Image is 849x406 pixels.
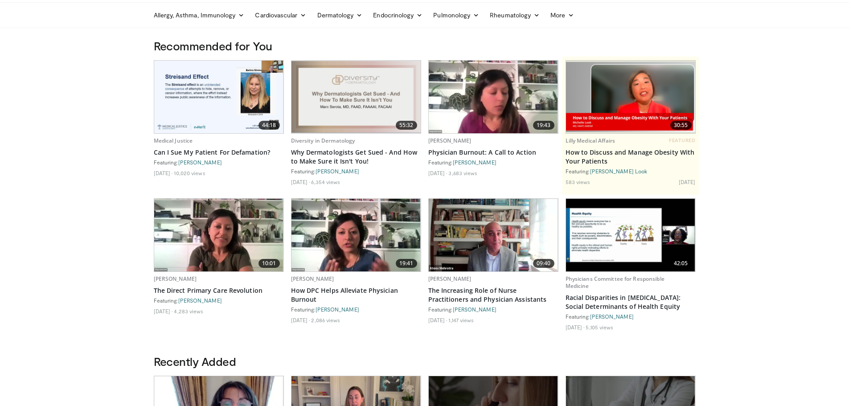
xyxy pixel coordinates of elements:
a: [PERSON_NAME] [453,159,496,165]
a: Racial Disparities in [MEDICAL_DATA]: Social Determinants of Health Equity [566,293,696,311]
img: aea6dead-6497-4510-ba71-490d46e5afc9.620x360_q85_upscale.jpg [566,199,695,271]
a: Physician Burnout: A Call to Action [428,148,558,157]
a: 44:18 [154,61,283,133]
div: Featuring: [154,159,284,166]
a: [PERSON_NAME] [178,159,222,165]
span: FEATURED [669,137,695,144]
li: 3,683 views [448,169,477,176]
li: [DATE] [679,178,696,185]
a: [PERSON_NAME] [428,137,472,144]
span: 09:40 [533,259,554,268]
div: Featuring: [154,297,284,304]
a: Pulmonology [428,6,484,24]
li: 583 views [566,178,591,185]
li: 4,283 views [174,308,203,315]
a: [PERSON_NAME] [291,275,334,283]
li: 5,105 views [586,324,613,331]
h3: Recommended for You [154,39,696,53]
li: 1,147 views [448,316,474,324]
a: Why Dermatologists Get Sued - And How to Make Sure it Isn't You! [291,148,421,166]
a: Dermatology [312,6,368,24]
li: [DATE] [291,178,310,185]
a: How to Discuss and Manage Obesity With Your Patients [566,148,696,166]
img: 8c03ed1f-ed96-42cb-9200-2a88a5e9b9ab.620x360_q85_upscale.jpg [291,199,421,271]
img: 50d22204-cc18-4df3-8da3-77ec835a907d.620x360_q85_upscale.jpg [154,61,283,133]
a: Diversity in Dermatology [291,137,355,144]
a: 09:40 [429,199,558,271]
div: Featuring: [566,313,696,320]
span: 19:41 [396,259,417,268]
span: 10:01 [258,259,280,268]
a: [PERSON_NAME] [316,168,359,174]
span: 30:55 [670,121,692,130]
a: Endocrinology [368,6,428,24]
a: More [545,6,579,24]
a: Medical Justice [154,137,193,144]
img: e69362df-8edd-4ec9-8938-3458bae13b35.620x360_q85_upscale.jpg [429,199,558,271]
li: [DATE] [154,169,173,176]
li: [DATE] [291,316,310,324]
a: Lilly Medical Affairs [566,137,615,144]
a: Can I Sue My Patient For Defamation? [154,148,284,157]
img: c98a6a29-1ea0-4bd5-8cf5-4d1e188984a7.png.620x360_q85_upscale.png [566,62,695,131]
img: 390468ea-66bb-4403-bf62-902ba161990e.620x360_q85_upscale.jpg [154,199,283,271]
a: The Direct Primary Care Revolution [154,286,284,295]
li: 2,086 views [311,316,340,324]
a: How DPC Helps Alleviate Physician Burnout [291,286,421,304]
a: [PERSON_NAME] [590,313,634,320]
img: ae962841-479a-4fc3-abd9-1af602e5c29c.620x360_q85_upscale.jpg [429,61,558,133]
li: 6,354 views [311,178,340,185]
a: Physicians Committee for Responsible Medicine [566,275,664,290]
a: 55:32 [291,61,421,133]
span: 42:05 [670,259,692,268]
li: [DATE] [566,324,585,331]
a: [PERSON_NAME] Look [590,168,648,174]
div: Featuring: [428,306,558,313]
a: [PERSON_NAME] [453,306,496,312]
a: Rheumatology [484,6,545,24]
a: Allergy, Asthma, Immunology [148,6,250,24]
div: Featuring: [291,306,421,313]
div: Featuring: [566,168,696,175]
a: 19:41 [291,199,421,271]
li: 10,020 views [174,169,205,176]
a: 42:05 [566,199,695,271]
span: 19:43 [533,121,554,130]
a: 10:01 [154,199,283,271]
a: Cardiovascular [250,6,312,24]
a: [PERSON_NAME] [428,275,472,283]
a: [PERSON_NAME] [316,306,359,312]
li: [DATE] [428,169,447,176]
div: Featuring: [428,159,558,166]
img: ad02d952-57b7-4db2-aac6-b0f1df139ac8.png.620x360_q85_upscale.png [291,61,421,133]
a: [PERSON_NAME] [154,275,197,283]
a: The Increasing Role of Nurse Practitioners and Physician Assistants [428,286,558,304]
span: 55:32 [396,121,417,130]
a: 30:55 [566,61,695,133]
a: [PERSON_NAME] [178,297,222,303]
a: 19:43 [429,61,558,133]
li: [DATE] [154,308,173,315]
div: Featuring: [291,168,421,175]
span: 44:18 [258,121,280,130]
li: [DATE] [428,316,447,324]
h3: Recently Added [154,354,696,369]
